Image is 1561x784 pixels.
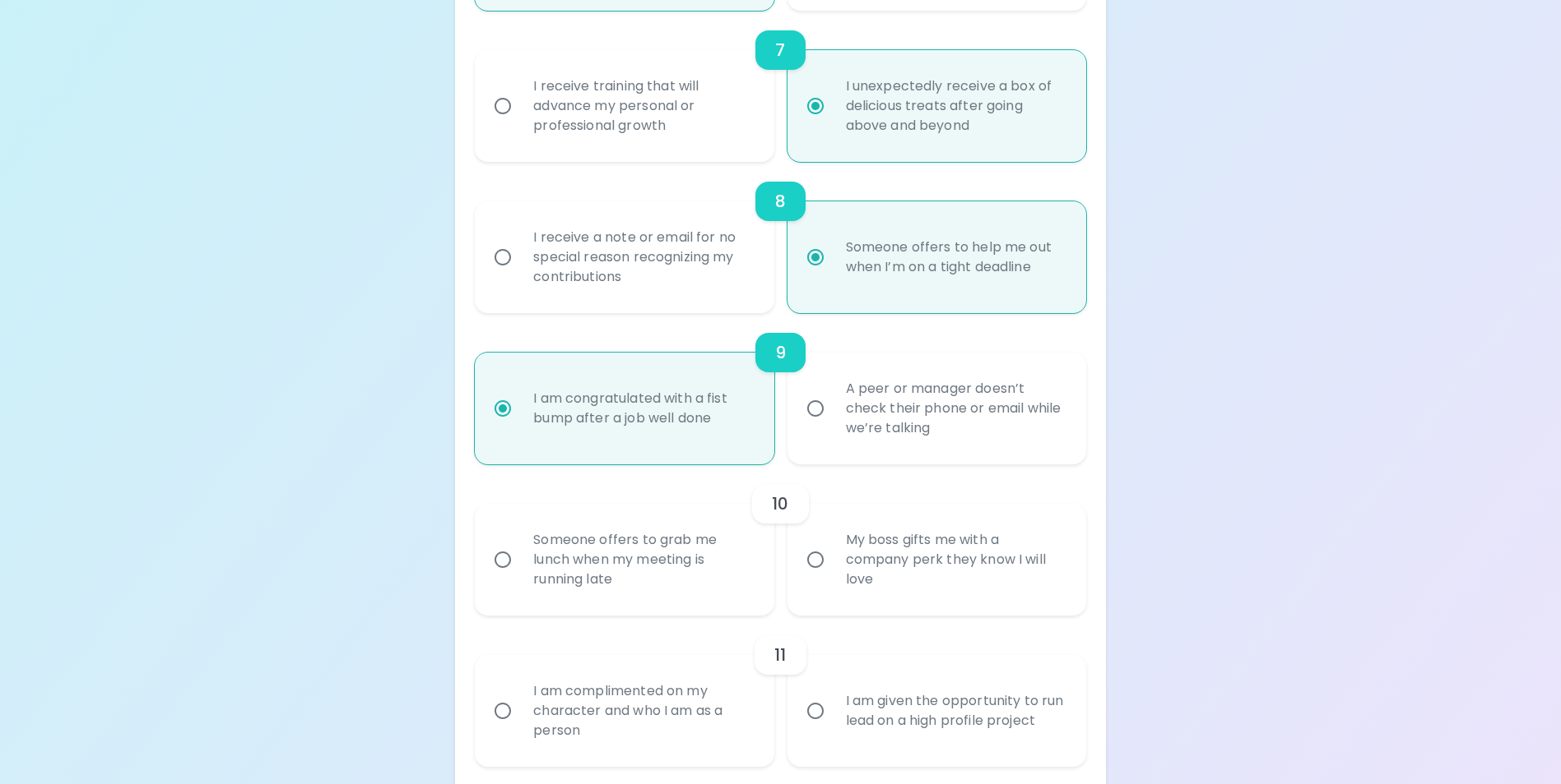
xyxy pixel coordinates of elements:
div: I unexpectedly receive a box of delicious treats after going above and beyond [833,57,1077,155]
h6: 7 [775,37,785,63]
h6: 11 [774,642,786,668]
div: choice-group-check [475,616,1085,767]
div: choice-group-check [475,464,1085,616]
div: choice-group-check [475,162,1085,313]
h6: 10 [772,491,788,517]
div: A peer or manager doesn’t check their phone or email while we’re talking [833,359,1077,458]
h6: 9 [775,339,786,366]
div: My boss gifts me with a company perk they know I will love [833,510,1077,609]
div: choice-group-check [475,313,1085,464]
h6: 8 [775,188,786,214]
div: Someone offers to grab me lunch when my meeting is running late [520,510,764,609]
div: choice-group-check [475,11,1085,162]
div: I am congratulated with a fist bump after a job well done [520,369,764,448]
div: I am complimented on my character and who I am as a person [520,662,764,760]
div: Someone offers to help me out when I’m on a tight deadline [833,218,1077,297]
div: I receive training that will advance my personal or professional growth [520,57,764,155]
div: I receive a note or email for no special reason recognizing my contributions [520,208,764,307]
div: I am given the opportunity to run lead on a high profile project [833,671,1077,750]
